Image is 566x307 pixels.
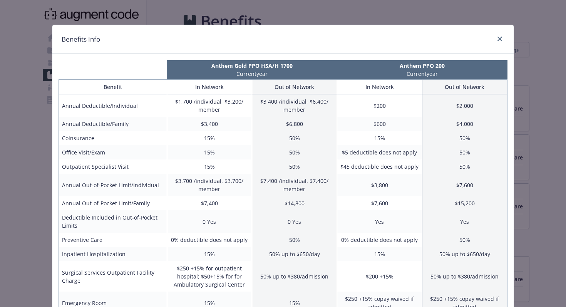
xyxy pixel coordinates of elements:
[337,233,422,247] td: 0% deductible does not apply
[167,159,252,174] td: 15%
[252,210,337,233] td: 0 Yes
[422,131,507,145] td: 50%
[59,196,167,210] td: Annual Out-of-Pocket Limit/Family
[422,174,507,196] td: $7,600
[339,62,506,70] p: Anthem PPO 200
[337,80,422,94] th: In Network
[59,174,167,196] td: Annual Out-of-Pocket Limit/Individual
[252,94,337,117] td: $3,400 /individual, $6,400/ member
[422,117,507,131] td: $4,000
[168,70,335,78] p: Current year
[252,145,337,159] td: 50%
[337,117,422,131] td: $600
[337,210,422,233] td: Yes
[422,145,507,159] td: 50%
[422,261,507,292] td: 50% up to $380/admission
[422,80,507,94] th: Out of Network
[167,247,252,261] td: 15%
[252,196,337,210] td: $14,800
[167,196,252,210] td: $7,400
[59,210,167,233] td: Deductible Included in Out-of-Pocket Limits
[167,117,252,131] td: $3,400
[252,131,337,145] td: 50%
[252,117,337,131] td: $6,800
[337,159,422,174] td: $45 deductible does not apply
[337,196,422,210] td: $7,600
[337,261,422,292] td: $200 +15%
[337,94,422,117] td: $200
[422,196,507,210] td: $15,200
[422,210,507,233] td: Yes
[167,210,252,233] td: 0 Yes
[252,247,337,261] td: 50% up to $650/day
[339,70,506,78] p: Current year
[59,145,167,159] td: Office Visit/Exam
[59,247,167,261] td: Inpatient Hospitalization
[167,174,252,196] td: $3,700 /individual, $3,700/ member
[422,233,507,247] td: 50%
[59,80,167,94] th: Benefit
[167,94,252,117] td: $1,700 /individual, $3,200/ member
[422,247,507,261] td: 50% up to $650/day
[167,145,252,159] td: 15%
[337,145,422,159] td: $5 deductible does not apply
[167,261,252,292] td: $250 +15% for outpatient hospital; $50+15% for for Ambulatory Surgical Center
[62,34,100,44] h1: Benefits Info
[495,34,504,44] a: close
[252,261,337,292] td: 50% up to $380/admission
[59,60,167,79] th: intentionally left blank
[59,117,167,131] td: Annual Deductible/Family
[337,174,422,196] td: $3,800
[59,233,167,247] td: Preventive Care
[337,131,422,145] td: 15%
[337,247,422,261] td: 15%
[168,62,335,70] p: Anthem Gold PPO HSA/H 1700
[252,80,337,94] th: Out of Network
[252,174,337,196] td: $7,400 /individual, $7,400/ member
[167,80,252,94] th: In Network
[59,159,167,174] td: Outpatient Specialist Visit
[422,94,507,117] td: $2,000
[59,94,167,117] td: Annual Deductible/Individual
[167,131,252,145] td: 15%
[59,131,167,145] td: Coinsurance
[252,233,337,247] td: 50%
[252,159,337,174] td: 50%
[167,233,252,247] td: 0% deductible does not apply
[59,261,167,292] td: Surgical Services Outpatient Facility Charge
[422,159,507,174] td: 50%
